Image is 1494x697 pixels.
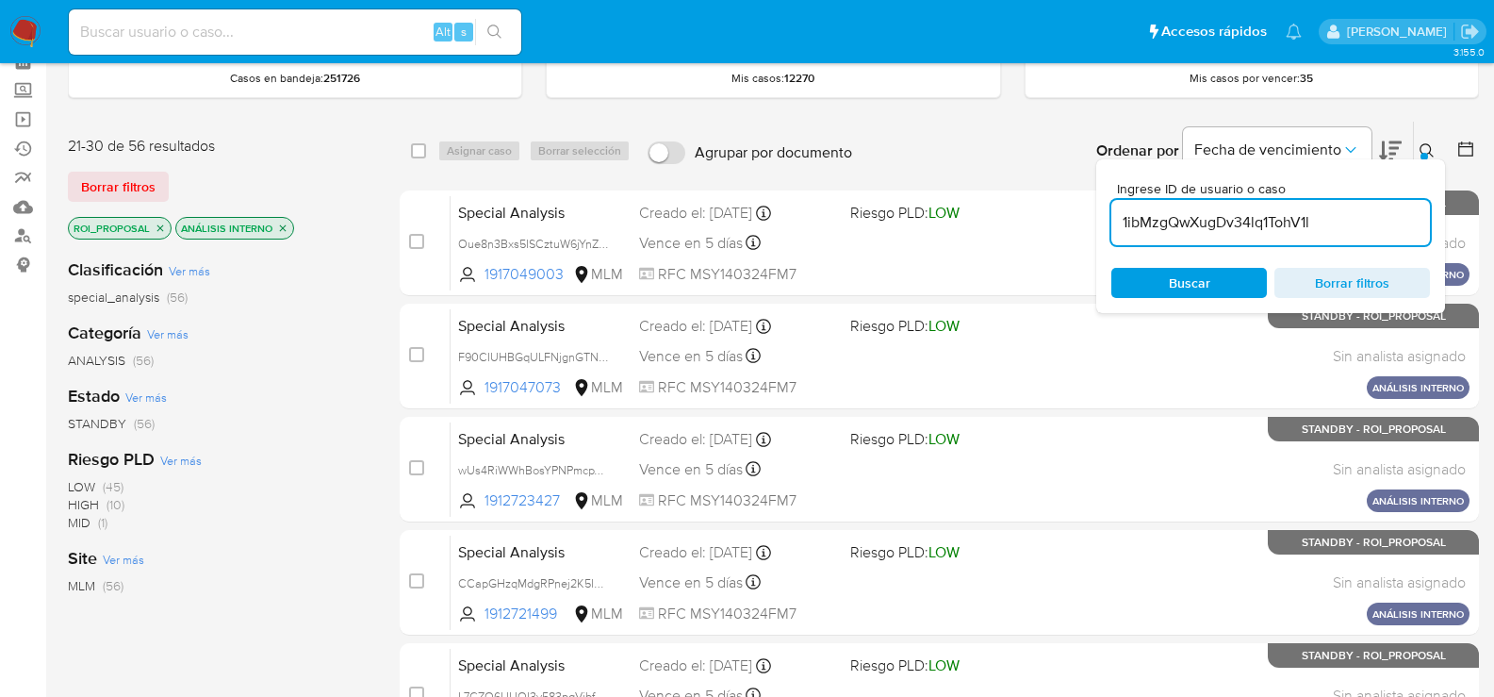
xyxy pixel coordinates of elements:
[475,19,514,45] button: search-icon
[1286,24,1302,40] a: Notificaciones
[1347,23,1453,41] p: cesar.gonzalez@mercadolibre.com.mx
[1460,22,1480,41] a: Salir
[1161,22,1267,41] span: Accesos rápidos
[461,23,467,41] span: s
[435,23,451,41] span: Alt
[69,20,521,44] input: Buscar usuario o caso...
[1453,44,1485,59] span: 3.155.0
